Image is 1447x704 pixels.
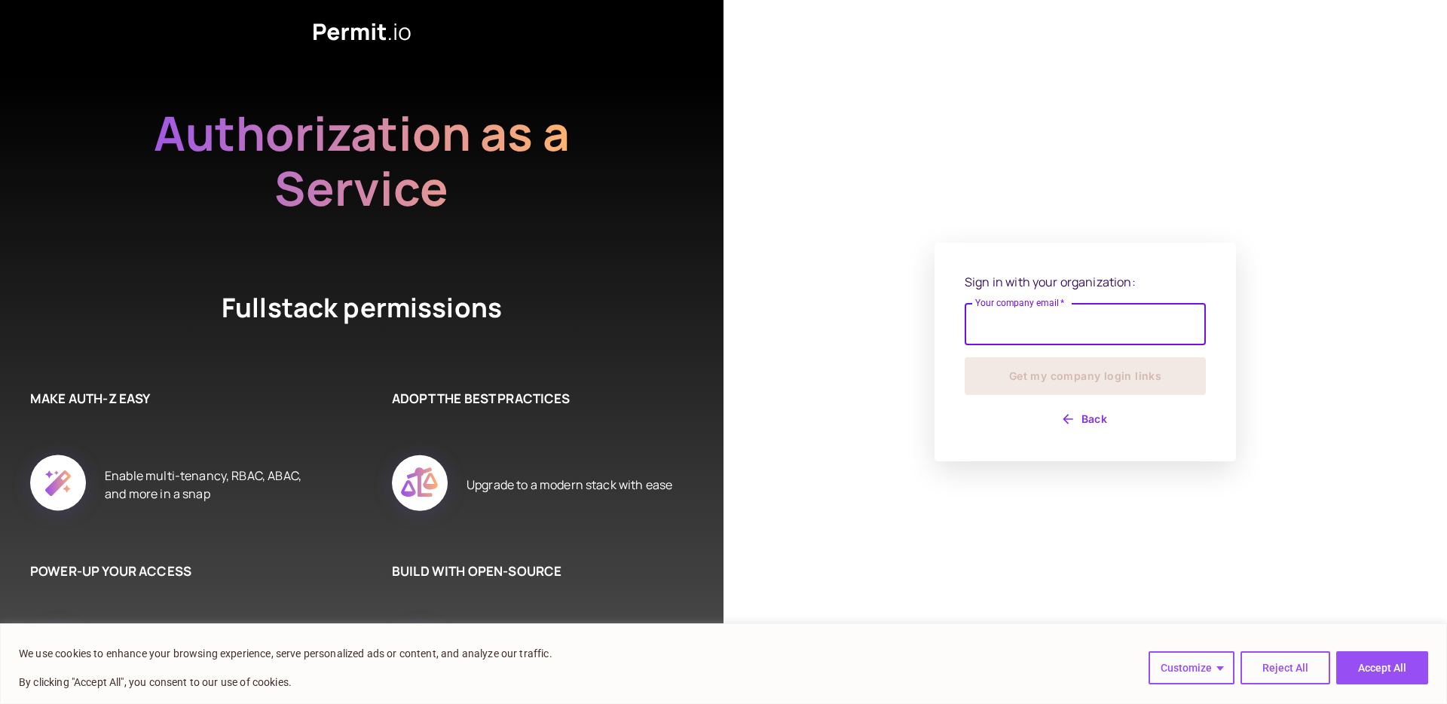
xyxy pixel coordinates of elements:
[105,438,317,531] div: Enable multi-tenancy, RBAC, ABAC, and more in a snap
[392,389,678,409] h6: ADOPT THE BEST PRACTICES
[19,644,552,663] p: We use cookies to enhance your browsing experience, serve personalized ads or content, and analyz...
[105,611,317,704] div: Power your app with everything you need for permissions and access-control
[965,407,1206,431] button: Back
[467,611,678,704] div: Work with the confidence of open-source and the developer community
[19,673,552,691] p: By clicking "Accept All", you consent to our use of cookies.
[392,562,678,581] h6: BUILD WITH OPEN-SOURCE
[965,273,1206,291] p: Sign in with your organization:
[106,106,618,216] h2: Authorization as a Service
[166,289,558,329] h4: Fullstack permissions
[467,438,672,531] div: Upgrade to a modern stack with ease
[30,389,317,409] h6: MAKE AUTH-Z EASY
[975,296,1065,309] label: Your company email
[1336,651,1428,684] button: Accept All
[30,562,317,581] h6: POWER-UP YOUR ACCESS
[1241,651,1330,684] button: Reject All
[1149,651,1234,684] button: Customize
[965,357,1206,395] button: Get my company login links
